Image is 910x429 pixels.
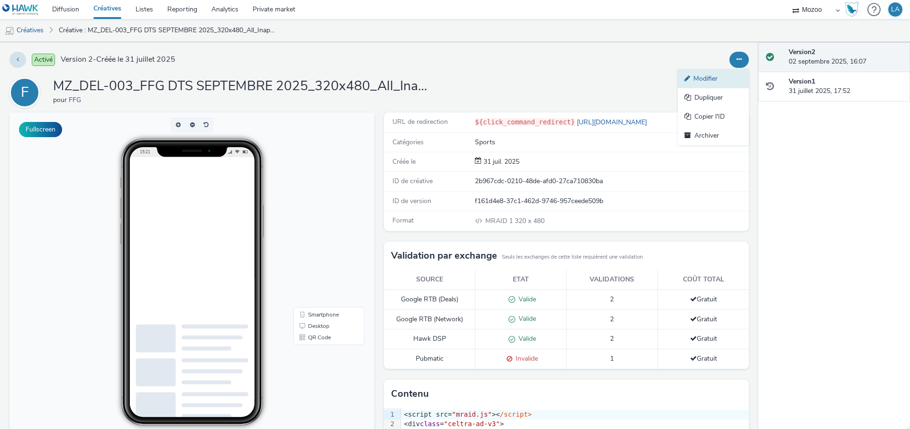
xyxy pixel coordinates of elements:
span: Activé [32,54,55,66]
div: 1 [384,410,396,420]
span: 15:21 [130,37,141,42]
a: F [9,88,44,97]
span: Gratuit [690,295,717,304]
span: "mraid.js" [452,410,491,418]
span: Valide [515,334,536,343]
strong: Version 1 [789,77,815,86]
div: LA [891,2,900,17]
span: 2 [610,315,614,324]
small: Seuls les exchanges de cette liste requièrent une validation [502,253,643,261]
div: 2b967cdc-0210-48de-afd0-27ca710830ba [475,177,748,186]
span: Valide [515,314,536,323]
button: Fullscreen [19,122,62,137]
div: Création 31 juillet 2025, 17:52 [482,157,519,167]
li: Smartphone [286,196,353,208]
span: ID de version [392,196,431,205]
span: class [420,420,440,428]
img: undefined Logo [2,4,39,16]
li: Desktop [286,208,353,219]
span: Format [392,216,414,225]
span: Gratuit [690,315,717,324]
span: "celtra-ad-v3" [444,420,500,428]
a: Dupliquer [678,88,749,107]
h1: MZ_DEL-003_FFG DTS SEPTEMBRE 2025_320x480_All_Inapp_WL Mozoo + Data Golf [53,77,432,95]
li: QR Code [286,219,353,231]
td: Hawk DSP [384,329,475,349]
a: [URL][DOMAIN_NAME] [575,118,651,127]
span: 1 [610,354,614,363]
span: /script> [500,410,532,418]
span: 320 x 480 [484,216,545,225]
span: URL de redirection [392,117,448,126]
span: Créée le [392,157,416,166]
td: Google RTB (Network) [384,309,475,329]
span: Gratuit [690,354,717,363]
th: Etat [475,270,567,289]
span: Version 2 - Créée le 31 juillet 2025 [61,54,175,65]
span: Valide [515,295,536,304]
span: pour [53,95,69,104]
th: Source [384,270,475,289]
a: Créative : MZ_DEL-003_FFG DTS SEPTEMBRE 2025_320x480_All_Inapp_WL Mozoo + Data Golf [54,19,282,42]
span: 2 [610,295,614,304]
td: Pubmatic [384,349,475,369]
div: 2 [384,420,396,429]
div: 31 juillet 2025, 17:52 [789,77,902,96]
span: QR Code [299,222,321,228]
span: 2 [610,334,614,343]
div: F [21,79,29,106]
strong: Version 2 [789,47,815,56]
span: 31 juil. 2025 [482,157,519,166]
span: Catégories [392,138,424,147]
a: Hawk Academy [845,2,863,17]
h3: Validation par exchange [391,249,497,263]
a: Copier l'ID [678,107,749,126]
td: Google RTB (Deals) [384,289,475,309]
span: Invalide [512,354,538,363]
img: mobile [5,26,14,36]
a: Archiver [678,126,749,145]
span: Desktop [299,211,320,216]
img: Hawk Academy [845,2,859,17]
span: Gratuit [690,334,717,343]
span: Smartphone [299,199,329,205]
div: 02 septembre 2025, 16:07 [789,47,902,67]
div: f161d4e8-37c1-462d-9746-957ceede509b [475,196,748,206]
code: ${click_command_redirect} [475,118,575,126]
a: Modifier [678,69,749,88]
span: ID de créative [392,177,433,186]
th: Coût total [658,270,749,289]
h3: Contenu [391,387,429,401]
div: Sports [475,138,748,147]
a: FFG [69,95,85,104]
th: Validations [566,270,658,289]
span: MRAID 1 [485,216,515,225]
